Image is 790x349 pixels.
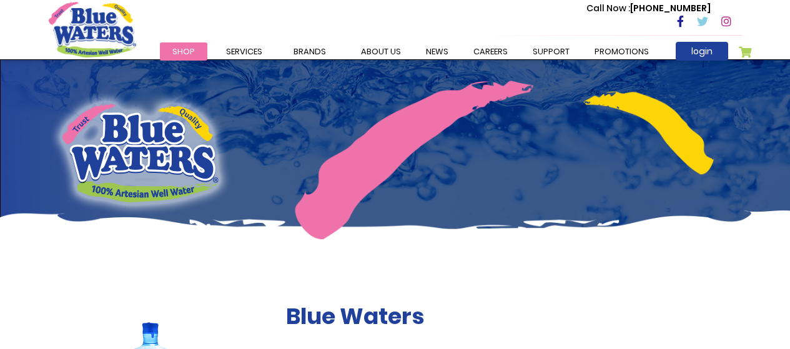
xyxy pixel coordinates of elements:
[348,42,413,61] a: about us
[294,46,326,57] span: Brands
[461,42,520,61] a: careers
[286,303,742,330] h2: Blue Waters
[172,46,195,57] span: Shop
[676,42,728,61] a: login
[586,2,711,15] p: [PHONE_NUMBER]
[586,2,630,14] span: Call Now :
[520,42,582,61] a: support
[226,46,262,57] span: Services
[582,42,661,61] a: Promotions
[413,42,461,61] a: News
[49,2,136,57] a: store logo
